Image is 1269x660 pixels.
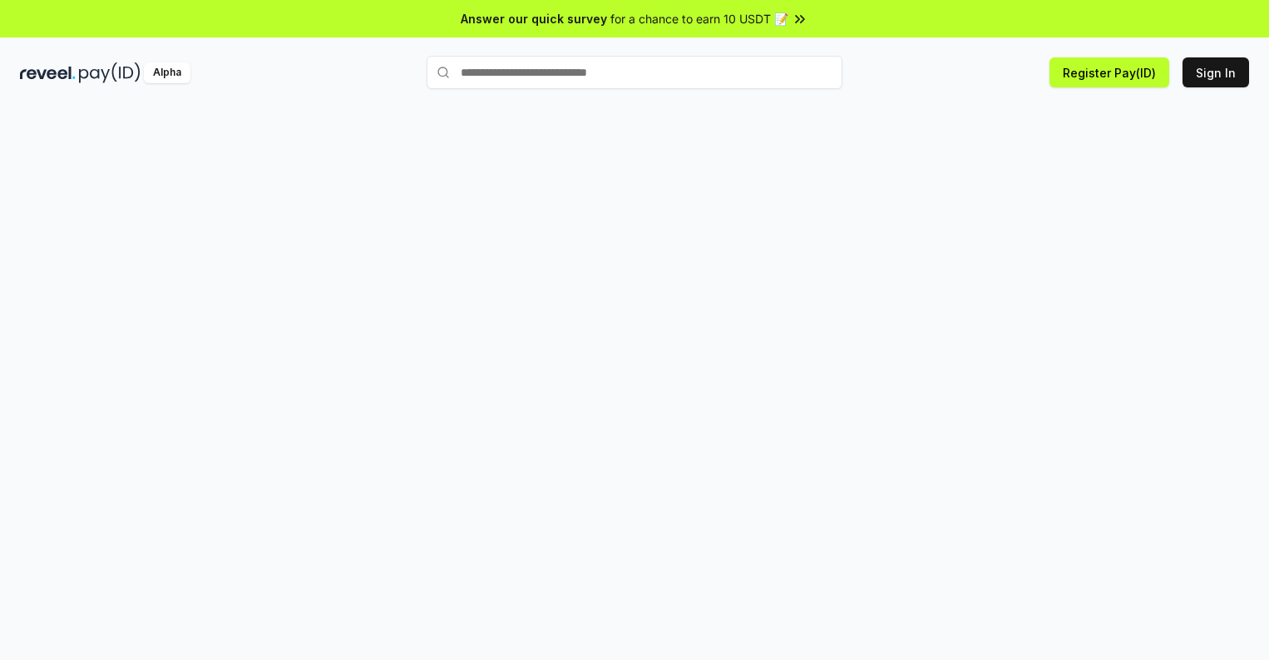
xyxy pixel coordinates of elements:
[461,10,607,27] span: Answer our quick survey
[610,10,788,27] span: for a chance to earn 10 USDT 📝
[1049,57,1169,87] button: Register Pay(ID)
[79,62,141,83] img: pay_id
[144,62,190,83] div: Alpha
[20,62,76,83] img: reveel_dark
[1183,57,1249,87] button: Sign In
